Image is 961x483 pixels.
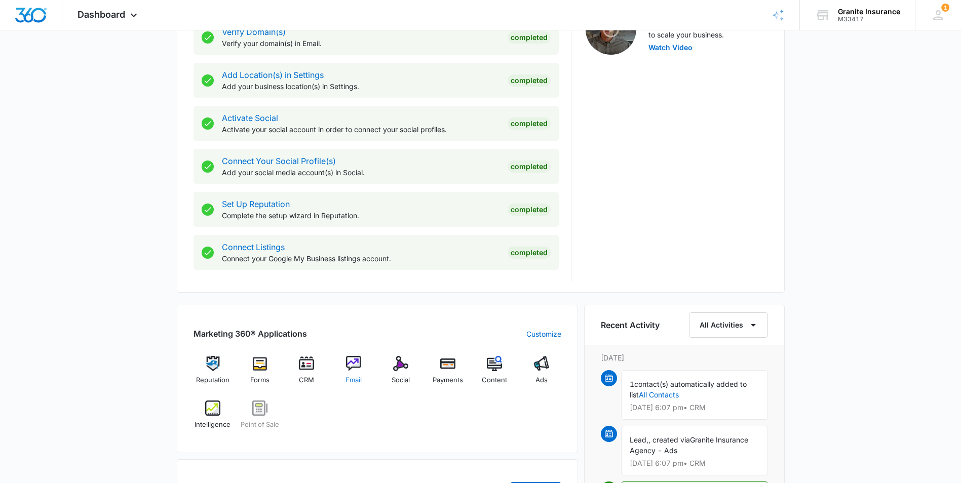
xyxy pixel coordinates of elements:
[222,70,324,80] a: Add Location(s) in Settings
[240,400,279,437] a: Point of Sale
[482,375,507,385] span: Content
[508,247,551,259] div: Completed
[222,210,499,221] p: Complete the setup wizard in Reputation.
[222,81,499,92] p: Add your business location(s) in Settings.
[241,420,279,430] span: Point of Sale
[433,375,463,385] span: Payments
[222,156,336,166] a: Connect Your Social Profile(s)
[222,253,499,264] p: Connect your Google My Business listings account.
[601,319,660,331] h6: Recent Activity
[526,329,561,339] a: Customize
[508,204,551,216] div: Completed
[392,375,410,385] span: Social
[630,460,759,467] p: [DATE] 6:07 pm • CRM
[838,8,900,16] div: account name
[601,352,768,363] p: [DATE]
[639,390,679,399] a: All Contacts
[78,9,125,20] span: Dashboard
[428,356,467,392] a: Payments
[345,375,362,385] span: Email
[941,4,949,12] div: notifications count
[222,27,286,37] a: Verify Domain(s)
[194,400,233,437] a: Intelligence
[299,375,314,385] span: CRM
[222,113,278,123] a: Activate Social
[250,375,270,385] span: Forms
[222,124,499,135] p: Activate your social account in order to connect your social profiles.
[508,31,551,44] div: Completed
[535,375,548,385] span: Ads
[222,167,499,178] p: Add your social media account(s) in Social.
[475,356,514,392] a: Content
[240,356,279,392] a: Forms
[222,199,290,209] a: Set Up Reputation
[522,356,561,392] a: Ads
[648,435,690,444] span: , created via
[630,380,634,388] span: 1
[838,16,900,23] div: account id
[508,74,551,87] div: Completed
[941,4,949,12] span: 1
[334,356,373,392] a: Email
[630,380,747,399] span: contact(s) automatically added to list
[194,356,233,392] a: Reputation
[630,435,648,444] span: Lead,
[287,356,326,392] a: CRM
[222,242,285,252] a: Connect Listings
[196,375,229,385] span: Reputation
[508,160,551,173] div: Completed
[630,404,759,411] p: [DATE] 6:07 pm • CRM
[194,328,307,340] h2: Marketing 360® Applications
[381,356,420,392] a: Social
[648,44,693,51] button: Watch Video
[689,312,768,338] button: All Activities
[222,38,499,49] p: Verify your domain(s) in Email.
[508,117,551,130] div: Completed
[195,420,230,430] span: Intelligence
